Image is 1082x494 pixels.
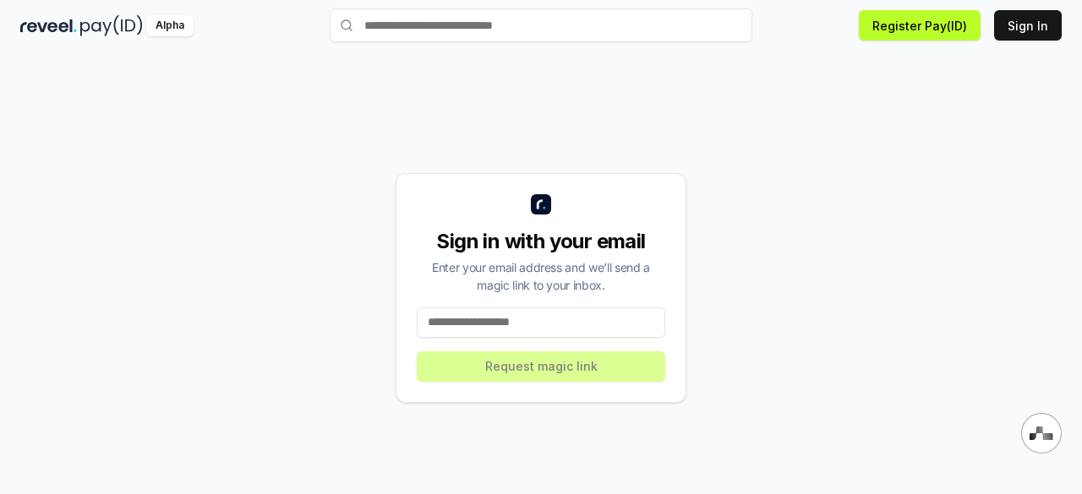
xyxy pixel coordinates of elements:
[859,10,981,41] button: Register Pay(ID)
[80,15,143,36] img: pay_id
[417,258,665,294] div: Enter your email address and we’ll send a magic link to your inbox.
[1030,426,1053,440] img: svg+xml,%3Csvg%20xmlns%3D%22http%3A%2F%2Fwww.w3.org%2F2000%2Fsvg%22%20width%3D%2228%22%20height%3...
[20,15,77,36] img: reveel_dark
[146,15,194,36] div: Alpha
[994,10,1062,41] button: Sign In
[531,194,551,214] img: logo_small
[417,228,665,255] div: Sign in with your email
